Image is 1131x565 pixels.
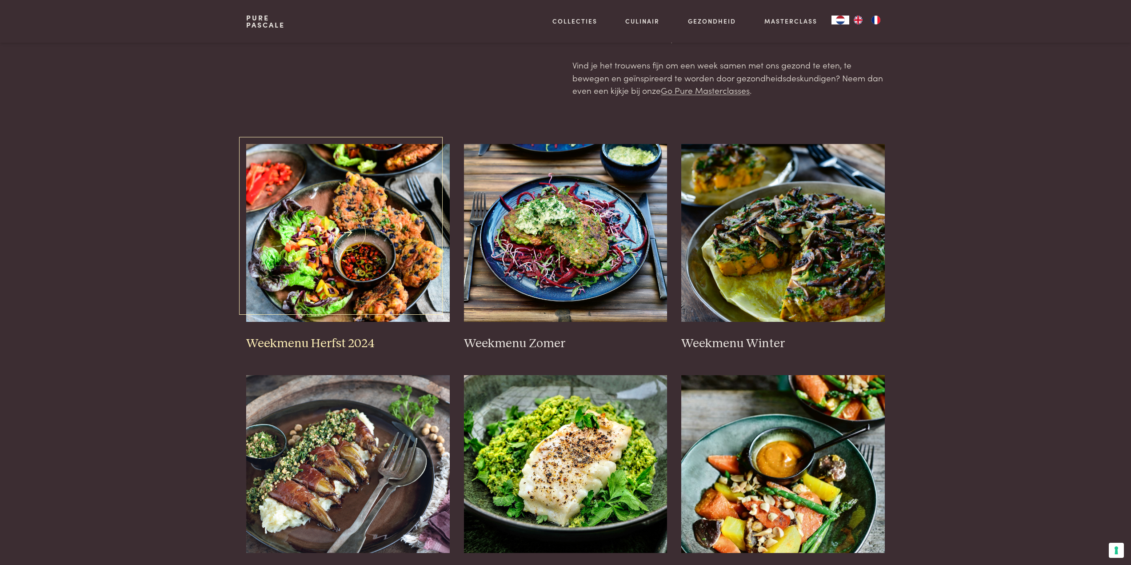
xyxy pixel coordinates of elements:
div: Language [831,16,849,24]
img: Weekmenu Zomer [464,144,667,322]
a: Gezondheid [688,16,736,26]
a: NL [831,16,849,24]
button: Uw voorkeuren voor toestemming voor trackingtechnologieën [1109,543,1124,558]
a: Go Pure Masterclasses [661,84,750,96]
img: Weekmenu Lente [464,375,667,553]
p: Vind je het trouwens fijn om een week samen met ons gezond te eten, te bewegen en geïnspireerd te... [572,59,884,97]
a: Masterclass [764,16,817,26]
a: Weekmenu Winter Weekmenu Winter [681,144,885,351]
h3: Weekmenu Zomer [464,336,667,352]
a: FR [867,16,885,24]
h3: Weekmenu Winter [681,336,885,352]
img: Weekmenu Herfst 2024 [246,144,450,322]
img: Go Pure Masterclass 2022 [681,375,885,553]
a: Weekmenu Herfst 2024 Weekmenu Herfst 2024 [246,144,450,351]
img: Weekmenu Herfst [246,375,450,553]
a: Culinair [625,16,659,26]
aside: Language selected: Nederlands [831,16,885,24]
a: Weekmenu Zomer Weekmenu Zomer [464,144,667,351]
img: Weekmenu Winter [681,144,885,322]
a: PurePascale [246,14,285,28]
a: Collecties [552,16,597,26]
a: EN [849,16,867,24]
ul: Language list [849,16,885,24]
h3: Weekmenu Herfst 2024 [246,336,450,352]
